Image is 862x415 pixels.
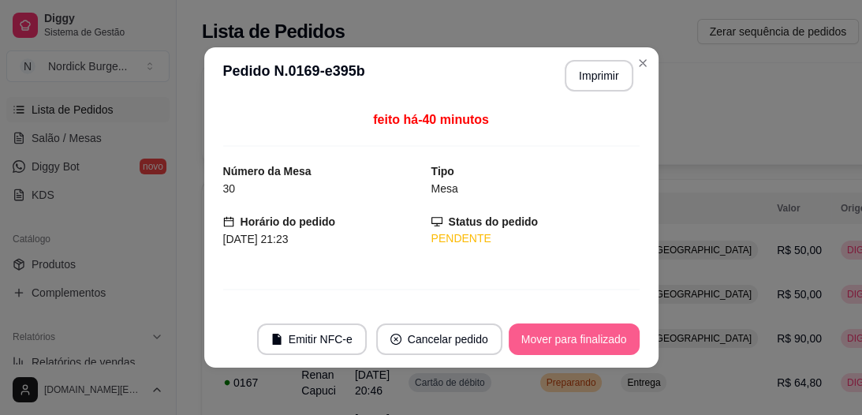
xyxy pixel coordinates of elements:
span: [DATE] 21:23 [223,233,289,245]
h3: Pedido N. 0169-e395b [223,60,365,92]
strong: Status do pedido [449,215,539,228]
button: Imprimir [565,60,633,92]
button: Mover para finalizado [509,323,640,355]
strong: Número da Mesa [223,165,312,178]
span: calendar [223,216,234,227]
strong: Horário do pedido [241,215,336,228]
span: Mesa [431,182,458,195]
button: close-circleCancelar pedido [376,323,502,355]
span: feito há -40 minutos [373,113,489,126]
button: Close [630,50,655,76]
div: PENDENTE [431,230,640,247]
strong: Tipo [431,165,454,178]
span: file [271,334,282,345]
button: fileEmitir NFC-e [257,323,367,355]
span: desktop [431,216,442,227]
span: close-circle [390,334,401,345]
span: 30 [223,182,236,195]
